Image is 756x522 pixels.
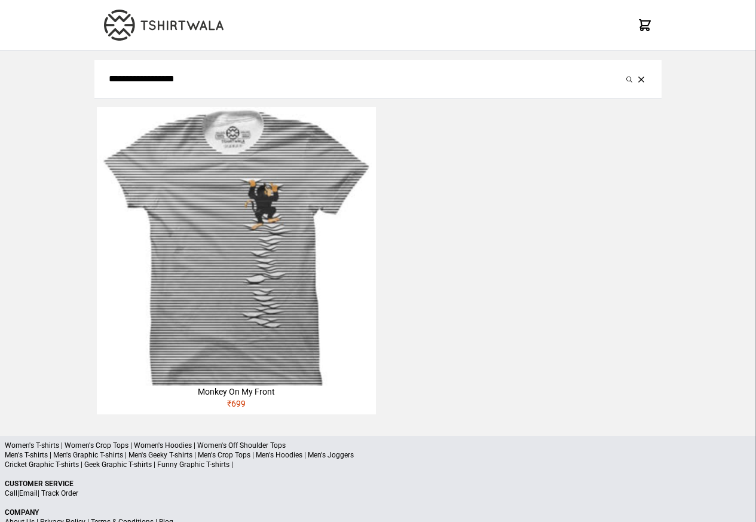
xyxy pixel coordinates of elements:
[104,10,224,41] img: TW-LOGO-400-104.png
[5,489,17,497] a: Call
[97,107,375,414] a: Monkey On My Front₹699
[623,72,635,86] button: Submit your search query.
[5,479,751,489] p: Customer Service
[41,489,78,497] a: Track Order
[5,508,751,517] p: Company
[5,450,751,460] p: Men's T-shirts | Men's Graphic T-shirts | Men's Geeky T-shirts | Men's Crop Tops | Men's Hoodies ...
[19,489,38,497] a: Email
[635,72,647,86] button: Clear the search query.
[97,398,375,414] div: ₹ 699
[5,489,751,498] p: | |
[97,107,375,386] img: monkey-climbing-320x320.jpg
[97,386,375,398] div: Monkey On My Front
[5,441,751,450] p: Women's T-shirts | Women's Crop Tops | Women's Hoodies | Women's Off Shoulder Tops
[5,460,751,469] p: Cricket Graphic T-shirts | Geek Graphic T-shirts | Funny Graphic T-shirts |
